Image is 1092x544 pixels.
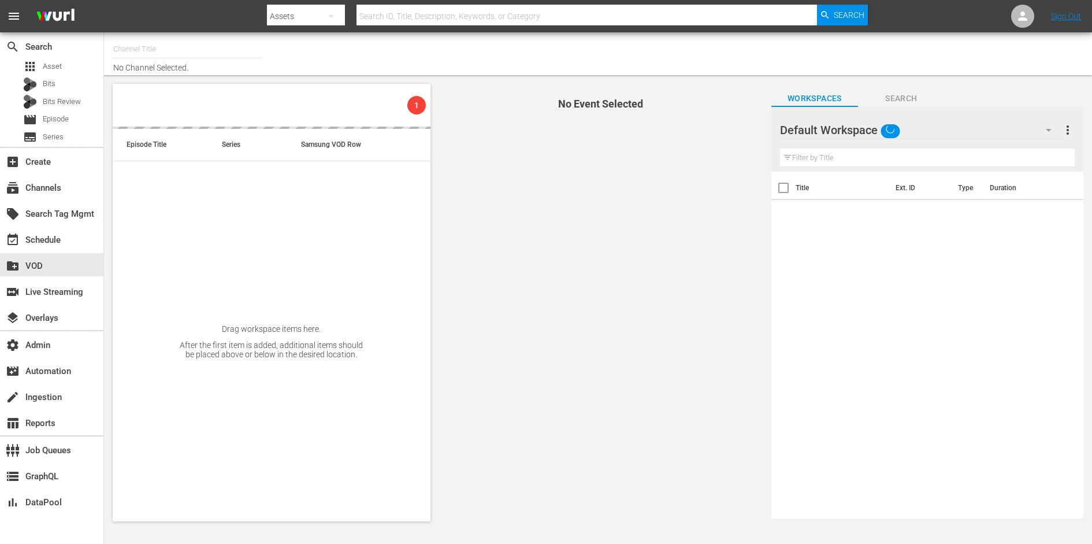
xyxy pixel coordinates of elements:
[6,416,20,430] span: Reports
[889,172,951,204] th: Ext. ID
[43,61,62,72] span: Asset
[113,35,642,72] div: No Channel Selected.
[951,172,983,204] th: Type
[113,129,208,161] th: Episode Title
[23,95,37,109] div: Bits Review
[771,91,858,106] span: Workspaces
[6,233,20,247] span: Schedule
[6,181,20,195] span: Channels
[6,40,20,54] span: Search
[6,443,20,457] span: Job Queues
[1061,116,1075,144] button: more_vert
[23,60,37,73] span: Asset
[43,131,64,143] span: Series
[23,113,37,127] span: Episode
[208,129,287,161] th: Series
[6,207,20,221] span: Search Tag Mgmt
[858,91,945,106] span: Search
[28,3,83,30] img: ans4CAIJ8jUAAAAAAAAAAAAAAAAAAAAAAAAgQb4GAAAAAAAAAAAAAAAAAAAAAAAAJMjXAAAAAAAAAAAAAAAAAAAAAAAAgAT5G...
[817,5,868,25] button: Search
[43,113,69,125] span: Episode
[23,130,37,144] span: Series
[451,98,751,110] h4: No Event Selected
[43,96,81,108] span: Bits Review
[780,114,1063,146] div: Default Workspace
[6,495,20,509] span: DataPool
[6,285,20,299] span: Live Streaming
[407,101,426,110] span: 1
[1051,12,1081,21] a: Sign Out
[6,390,20,404] span: Ingestion
[23,77,37,91] div: Bits
[6,311,20,325] span: Overlays
[43,78,55,90] span: Bits
[983,172,1052,204] th: Duration
[834,5,864,25] span: Search
[179,341,364,359] div: After the first item is added, additional items should be placed above or below in the desired lo...
[7,9,21,23] span: menu
[6,155,20,169] span: Create
[287,129,366,161] th: Samsung VOD Row
[6,338,20,352] span: Admin
[796,172,889,204] th: Title
[1061,123,1075,137] span: more_vert
[6,469,20,483] span: GraphQL
[6,259,20,273] span: VOD
[6,364,20,378] span: Automation
[222,324,321,334] div: Drag workspace items here.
